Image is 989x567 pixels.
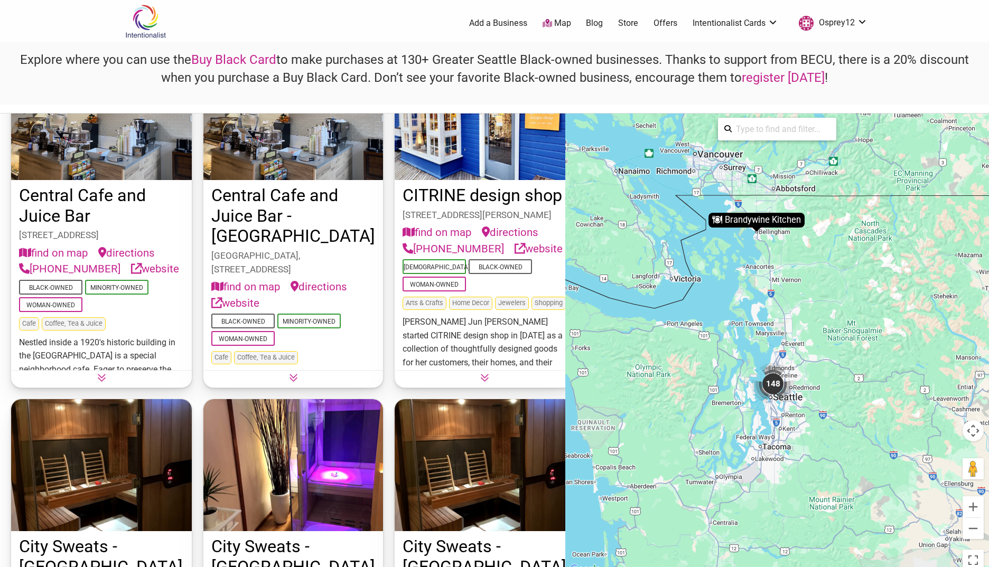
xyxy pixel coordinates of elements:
[211,279,280,295] button: find on map
[19,317,39,330] span: Cafe
[203,399,383,531] img: City Sweats Madison Park
[19,229,184,242] div: [STREET_ADDRESS]
[403,209,566,222] div: [STREET_ADDRESS][PERSON_NAME]
[403,224,471,241] button: find on map
[11,399,192,531] img: City Sweats Wallingford
[211,249,375,276] div: [GEOGRAPHIC_DATA], [STREET_ADDRESS]
[211,314,275,328] span: Black-Owned
[211,295,259,311] a: website
[211,351,231,364] span: Cafe
[42,317,106,330] span: Coffee, Tea & Juice
[752,363,794,405] gmp-advanced-marker: 148
[211,331,275,346] span: Woman-Owned
[19,245,88,261] button: find on map
[708,217,805,232] gmp-advanced-marker: Brandywine Kitchen
[794,14,867,33] a: Osprey12
[963,458,984,479] button: Drag Pegman onto the map to open Street View
[403,259,466,274] span: [DEMOGRAPHIC_DATA]-Owned
[469,17,527,29] a: Add a Business
[19,336,184,498] p: Nestled inside a 1920's historic building in the [GEOGRAPHIC_DATA] is a special neighborhood cafe...
[403,185,562,205] a: CITRINE design shop
[742,70,825,85] a: register [DATE]
[963,496,984,517] button: Zoom in
[191,52,276,67] a: Buy Black Card
[543,17,571,30] a: Map
[718,118,836,140] div: Type to search and filter
[19,280,82,295] span: Black-Owned
[618,17,638,29] a: Store
[234,351,298,364] span: Coffee, Tea & Juice
[395,399,574,531] img: City Sweats Wallingford
[712,214,722,225] img: plate-utensils.svg
[98,245,155,261] a: directions
[732,119,830,139] input: Type to find and filter...
[131,261,179,277] a: website
[211,185,375,247] a: Central Cafe and Juice Bar - [GEOGRAPHIC_DATA]
[495,297,529,310] span: Jewelers
[85,280,148,295] span: Minority-Owned
[586,17,603,29] a: Blog
[963,420,984,441] button: Map camera controls
[515,241,563,257] a: website
[531,297,566,310] span: Shopping
[963,518,984,539] button: Zoom out
[469,259,532,274] span: Black-Owned
[403,297,446,310] span: Arts & Crafts
[654,17,677,29] a: Offers
[403,277,466,291] span: Woman-Owned
[708,213,805,228] div: Brandywine Kitchen
[482,224,538,241] a: directions
[277,314,341,328] span: Minority-Owned
[120,4,171,39] img: Intentionalist
[19,185,146,226] a: Central Cafe and Juice Bar
[9,51,980,87] h4: Explore where you can use the to make purchases at 130+ Greater Seattle Black-owned businesses. T...
[403,241,504,257] a: [PHONE_NUMBER]
[693,17,778,29] a: Intentionalist Cards
[19,261,120,277] a: [PHONE_NUMBER]
[291,279,347,295] a: directions
[19,297,82,312] span: Woman-Owned
[403,317,565,503] span: [PERSON_NAME] Jun [PERSON_NAME] started CITRINE design shop in [DATE] as a collection of thoughtf...
[395,48,574,180] img: CITRINE design shop
[449,297,492,310] span: Home Decor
